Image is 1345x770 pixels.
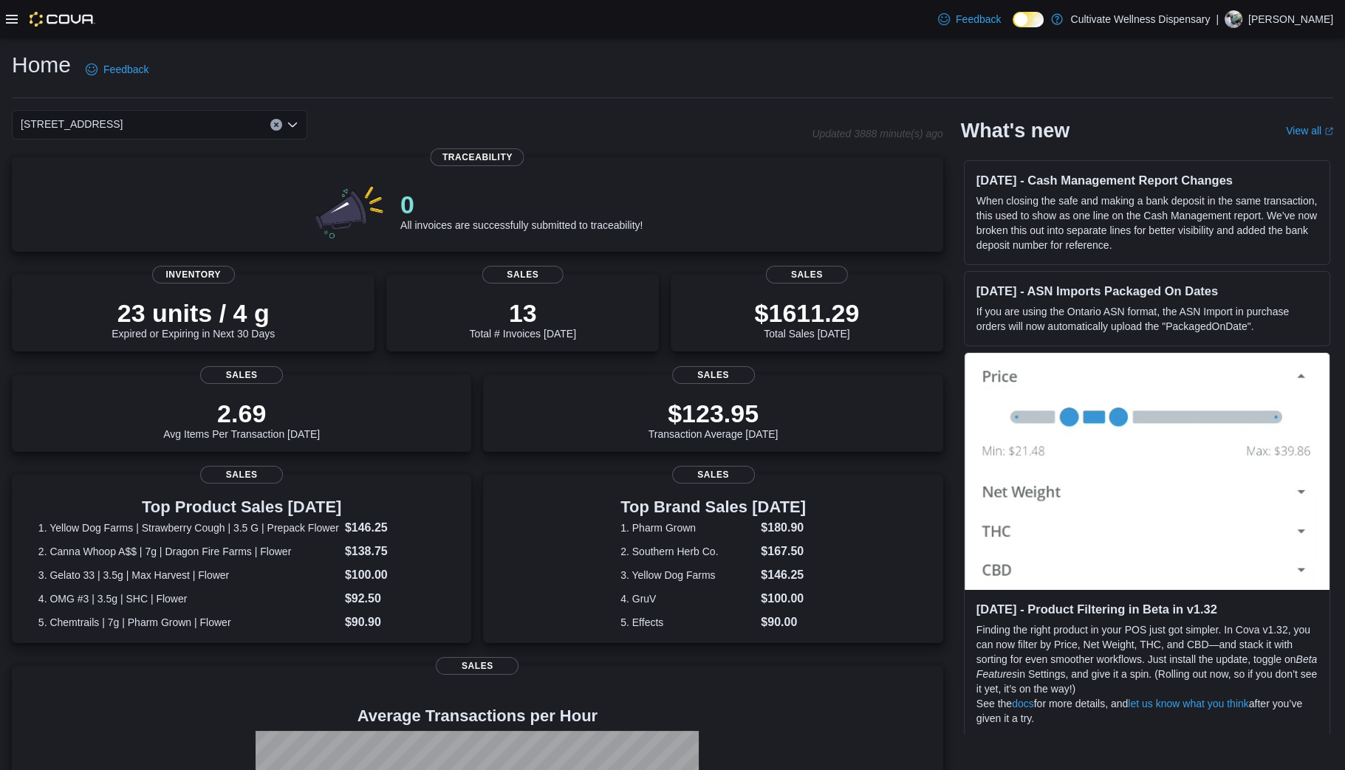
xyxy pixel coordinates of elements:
[620,544,755,559] dt: 2. Southern Herb Co.
[956,12,1001,27] span: Feedback
[1012,698,1034,709] a: docs
[12,50,71,80] h1: Home
[1248,10,1333,28] p: [PERSON_NAME]
[38,591,339,606] dt: 4. OMG #3 | 3.5g | SHC | Flower
[287,119,298,131] button: Open list of options
[200,466,283,484] span: Sales
[38,498,445,516] h3: Top Product Sales [DATE]
[620,568,755,582] dt: 3. Yellow Dog Farms
[754,298,859,328] p: $1611.29
[976,602,1318,616] h3: [DATE] - Product Filtering in Beta in v1.32
[1070,10,1210,28] p: Cultivate Wellness Dispensary
[976,696,1318,726] p: See the for more details, and after you’ve given it a try.
[312,181,389,240] img: 0
[754,298,859,340] div: Total Sales [DATE]
[200,366,283,384] span: Sales
[976,622,1318,696] p: Finding the right product in your POS just got simpler. In Cova v1.32, you can now filter by Pric...
[1128,698,1248,709] a: let us know what you think
[620,520,755,535] dt: 1. Pharm Grown
[761,613,806,631] dd: $90.00
[1216,10,1219,28] p: |
[761,519,806,537] dd: $180.90
[103,62,148,77] span: Feedback
[470,298,576,328] p: 13
[672,366,755,384] span: Sales
[1225,10,1242,28] div: Grender Wilborn
[620,498,806,516] h3: Top Brand Sales [DATE]
[976,304,1318,334] p: If you are using the Ontario ASN format, the ASN Import in purchase orders will now automatically...
[112,298,275,328] p: 23 units / 4 g
[163,399,320,428] p: 2.69
[345,519,445,537] dd: $146.25
[761,566,806,584] dd: $146.25
[648,399,778,428] p: $123.95
[482,266,564,283] span: Sales
[672,466,755,484] span: Sales
[761,590,806,608] dd: $100.00
[961,119,1070,142] h2: What's new
[761,543,806,560] dd: $167.50
[1324,127,1333,136] svg: External link
[345,613,445,631] dd: $90.90
[976,283,1318,298] h3: [DATE] - ASN Imports Packaged On Dates
[38,615,339,630] dt: 5. Chemtrails | 7g | Pharm Grown | Flower
[976,193,1318,252] p: When closing the safe and making a bank deposit in the same transaction, this used to show as one...
[30,12,95,27] img: Cova
[400,190,643,219] p: 0
[470,298,576,340] div: Total # Invoices [DATE]
[270,119,282,131] button: Clear input
[345,566,445,584] dd: $100.00
[648,399,778,440] div: Transaction Average [DATE]
[38,568,339,582] dt: 3. Gelato 33 | 3.5g | Max Harvest | Flower
[345,590,445,608] dd: $92.50
[163,399,320,440] div: Avg Items Per Transaction [DATE]
[38,544,339,559] dt: 2. Canna Whoop A$$ | 7g | Dragon Fire Farms | Flower
[80,55,154,84] a: Feedback
[766,266,848,283] span: Sales
[152,266,235,283] span: Inventory
[400,190,643,231] div: All invoices are successfully submitted to traceability!
[976,173,1318,188] h3: [DATE] - Cash Management Report Changes
[932,4,1007,34] a: Feedback
[431,148,524,166] span: Traceability
[38,520,339,535] dt: 1. Yellow Dog Farms | Strawberry Cough | 3.5 G | Prepack Flower
[345,543,445,560] dd: $138.75
[620,615,755,630] dt: 5. Effects
[1013,12,1044,27] input: Dark Mode
[436,657,519,675] span: Sales
[21,115,123,133] span: [STREET_ADDRESS]
[812,128,942,140] p: Updated 3888 minute(s) ago
[620,591,755,606] dt: 4. GruV
[1286,125,1333,137] a: View allExternal link
[112,298,275,340] div: Expired or Expiring in Next 30 Days
[24,707,931,725] h4: Average Transactions per Hour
